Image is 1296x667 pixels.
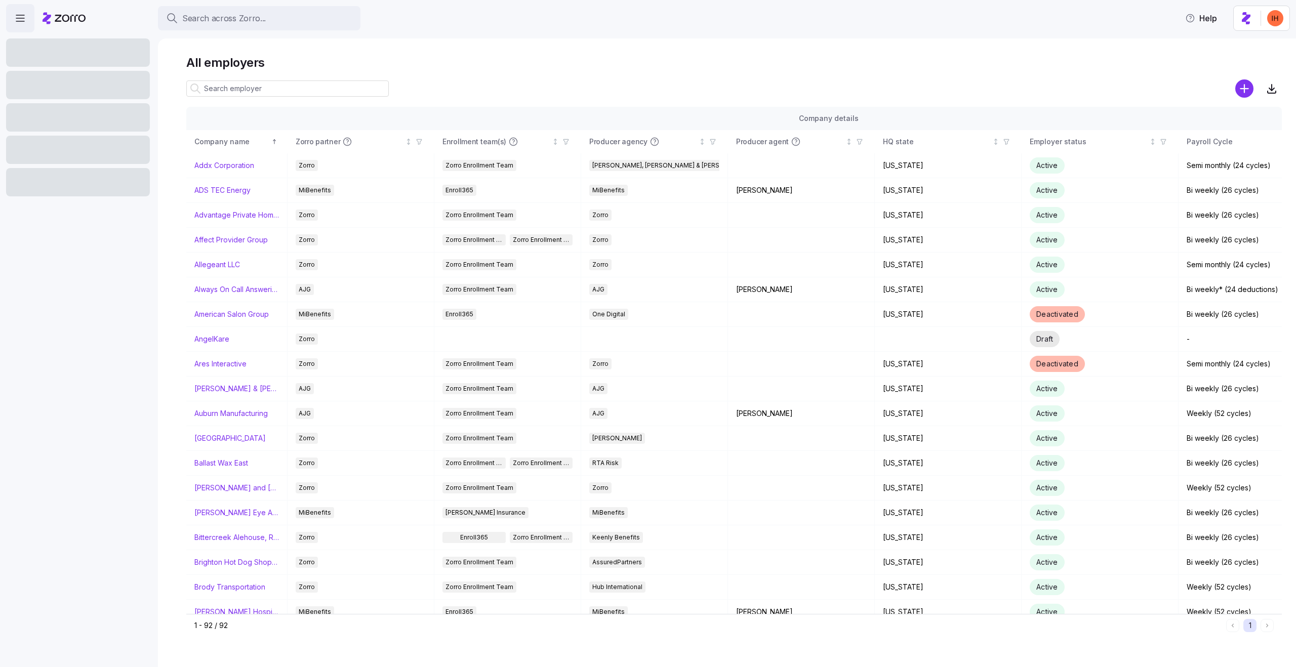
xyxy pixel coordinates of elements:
[1267,10,1283,26] img: f3711480c2c985a33e19d88a07d4c111
[1036,359,1078,368] span: Deactivated
[186,130,288,153] th: Company nameSorted ascending
[1036,186,1058,194] span: Active
[1036,161,1058,170] span: Active
[875,401,1022,426] td: [US_STATE]
[1226,619,1239,632] button: Previous page
[299,557,315,568] span: Zorro
[875,525,1022,550] td: [US_STATE]
[445,210,513,221] span: Zorro Enrollment Team
[728,600,875,624] td: [PERSON_NAME]
[592,309,625,320] span: One Digital
[445,581,513,593] span: Zorro Enrollment Team
[194,384,279,394] a: [PERSON_NAME] & [PERSON_NAME]'s
[552,138,559,145] div: Not sorted
[1177,8,1225,28] button: Help
[1030,136,1147,147] div: Employer status
[1036,384,1058,393] span: Active
[271,138,278,145] div: Sorted ascending
[875,178,1022,203] td: [US_STATE]
[186,80,389,97] input: Search employer
[875,377,1022,401] td: [US_STATE]
[1036,211,1058,219] span: Active
[728,401,875,426] td: [PERSON_NAME]
[445,433,513,444] span: Zorro Enrollment Team
[592,507,625,518] span: MiBenefits
[194,620,1222,631] div: 1 - 92 / 92
[194,532,279,543] a: Bittercreek Alehouse, Red Feather Lounge, Diablo & Sons Saloon
[1036,434,1058,442] span: Active
[299,532,315,543] span: Zorro
[299,185,331,196] span: MiBenefits
[445,408,513,419] span: Zorro Enrollment Team
[194,508,279,518] a: [PERSON_NAME] Eye Associates
[883,136,990,147] div: HQ state
[1185,12,1217,24] span: Help
[875,550,1022,575] td: [US_STATE]
[194,210,279,220] a: Advantage Private Home Care
[194,483,279,493] a: [PERSON_NAME] and [PERSON_NAME]'s Furniture
[182,12,266,25] span: Search across Zorro...
[299,210,315,221] span: Zorro
[592,185,625,196] span: MiBenefits
[1036,409,1058,418] span: Active
[1036,310,1078,318] span: Deactivated
[445,606,473,617] span: Enroll365
[736,137,789,147] span: Producer agent
[592,358,609,369] span: Zorro
[1036,458,1058,467] span: Active
[299,581,315,593] span: Zorro
[186,55,1282,70] h1: All employers
[445,309,473,320] span: Enroll365
[194,284,279,295] a: Always On Call Answering Service
[875,228,1022,253] td: [US_STATE]
[1036,533,1058,541] span: Active
[194,260,240,270] a: Allegeant LLC
[299,383,311,394] span: AJG
[592,284,604,295] span: AJG
[592,210,609,221] span: Zorro
[194,160,254,171] a: Addx Corporation
[299,333,315,345] span: Zorro
[1036,508,1058,517] span: Active
[194,334,229,344] a: AngelKare
[1036,483,1058,492] span: Active
[592,532,640,543] span: Keenly Benefits
[1036,582,1058,591] span: Active
[875,277,1022,302] td: [US_STATE]
[592,606,625,617] span: MiBenefits
[299,309,331,320] span: MiBenefits
[194,607,279,617] a: [PERSON_NAME] Hospitality
[875,203,1022,228] td: [US_STATE]
[875,426,1022,451] td: [US_STATE]
[875,253,1022,277] td: [US_STATE]
[194,309,269,319] a: American Salon Group
[581,130,728,153] th: Producer agencyNot sorted
[875,501,1022,525] td: [US_STATE]
[299,606,331,617] span: MiBenefits
[299,160,315,171] span: Zorro
[445,557,513,568] span: Zorro Enrollment Team
[194,557,279,567] a: Brighton Hot Dog Shoppe
[299,408,311,419] span: AJG
[158,6,360,30] button: Search across Zorro...
[445,160,513,171] span: Zorro Enrollment Team
[875,302,1022,327] td: [US_STATE]
[299,259,315,270] span: Zorro
[1036,285,1058,294] span: Active
[299,482,315,493] span: Zorro
[875,451,1022,476] td: [US_STATE]
[592,457,619,469] span: RTA Risk
[592,581,642,593] span: Hub International
[592,557,642,568] span: AssuredPartners
[445,234,503,245] span: Zorro Enrollment Team
[592,259,609,270] span: Zorro
[513,532,570,543] span: Zorro Enrollment Team
[992,138,999,145] div: Not sorted
[875,153,1022,178] td: [US_STATE]
[445,507,525,518] span: [PERSON_NAME] Insurance
[875,352,1022,377] td: [US_STATE]
[288,130,434,153] th: Zorro partnerNot sorted
[592,234,609,245] span: Zorro
[194,359,247,369] a: Ares Interactive
[1036,235,1058,244] span: Active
